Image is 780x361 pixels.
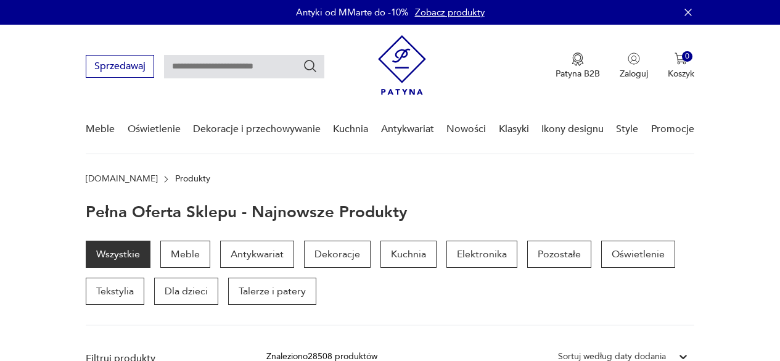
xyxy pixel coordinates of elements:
[668,52,694,80] button: 0Koszyk
[86,174,158,184] a: [DOMAIN_NAME]
[446,241,517,268] a: Elektronika
[128,106,181,153] a: Oświetlenie
[668,68,694,80] p: Koszyk
[160,241,210,268] a: Meble
[556,52,600,80] button: Patyna B2B
[86,55,154,78] button: Sprzedawaj
[175,174,210,184] p: Produkty
[86,241,150,268] a: Wszystkie
[220,241,294,268] a: Antykwariat
[527,241,591,268] a: Pozostałe
[541,106,604,153] a: Ikony designu
[154,278,218,305] a: Dla dzieci
[86,204,408,221] h1: Pełna oferta sklepu - najnowsze produkty
[228,278,316,305] a: Talerze i patery
[86,63,154,72] a: Sprzedawaj
[616,106,638,153] a: Style
[556,68,600,80] p: Patyna B2B
[499,106,529,153] a: Klasyki
[86,106,115,153] a: Meble
[380,241,437,268] a: Kuchnia
[556,52,600,80] a: Ikona medaluPatyna B2B
[601,241,675,268] a: Oświetlenie
[86,278,144,305] a: Tekstylia
[620,52,648,80] button: Zaloguj
[446,106,486,153] a: Nowości
[304,241,371,268] a: Dekoracje
[381,106,434,153] a: Antykwariat
[303,59,318,73] button: Szukaj
[415,6,485,19] a: Zobacz produkty
[675,52,687,65] img: Ikona koszyka
[193,106,321,153] a: Dekoracje i przechowywanie
[296,6,409,19] p: Antyki od MMarte do -10%
[620,68,648,80] p: Zaloguj
[378,35,426,95] img: Patyna - sklep z meblami i dekoracjami vintage
[572,52,584,66] img: Ikona medalu
[333,106,368,153] a: Kuchnia
[682,51,692,62] div: 0
[628,52,640,65] img: Ikonka użytkownika
[651,106,694,153] a: Promocje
